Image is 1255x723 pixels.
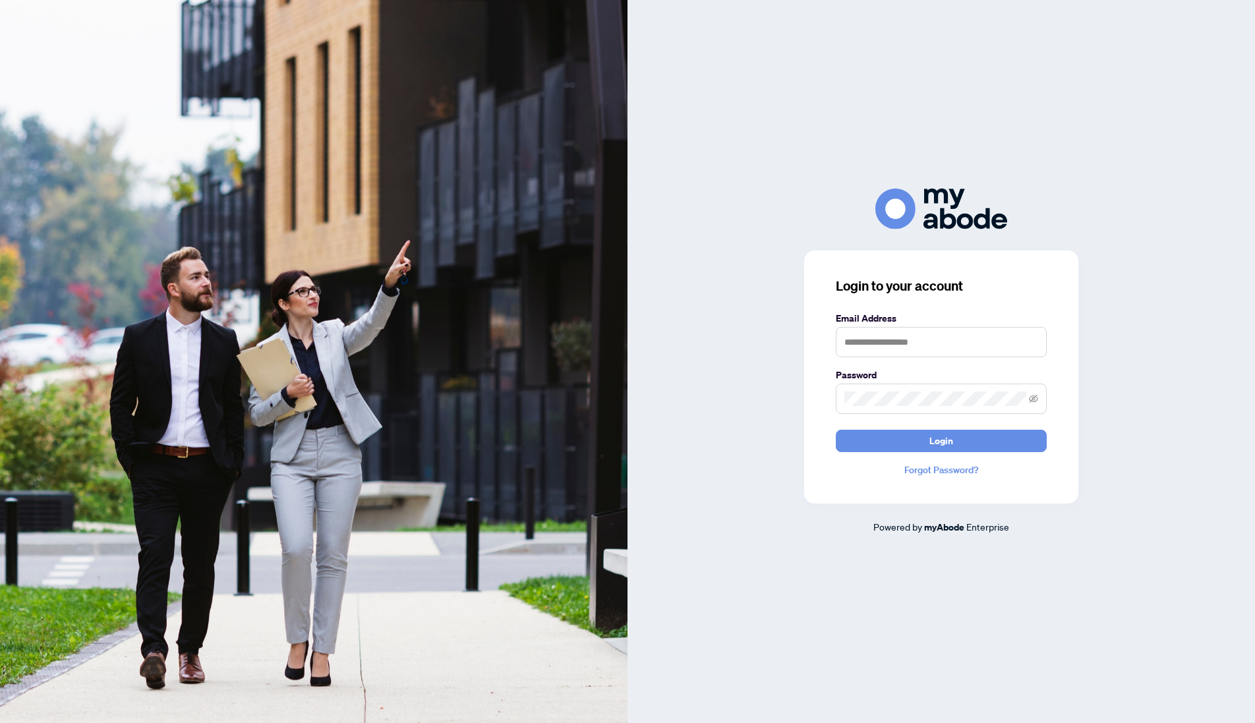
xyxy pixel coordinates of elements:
[966,521,1009,533] span: Enterprise
[929,430,953,451] span: Login
[836,277,1047,295] h3: Login to your account
[875,188,1007,229] img: ma-logo
[1029,394,1038,403] span: eye-invisible
[836,430,1047,452] button: Login
[836,463,1047,477] a: Forgot Password?
[836,311,1047,326] label: Email Address
[836,368,1047,382] label: Password
[924,520,964,535] a: myAbode
[873,521,922,533] span: Powered by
